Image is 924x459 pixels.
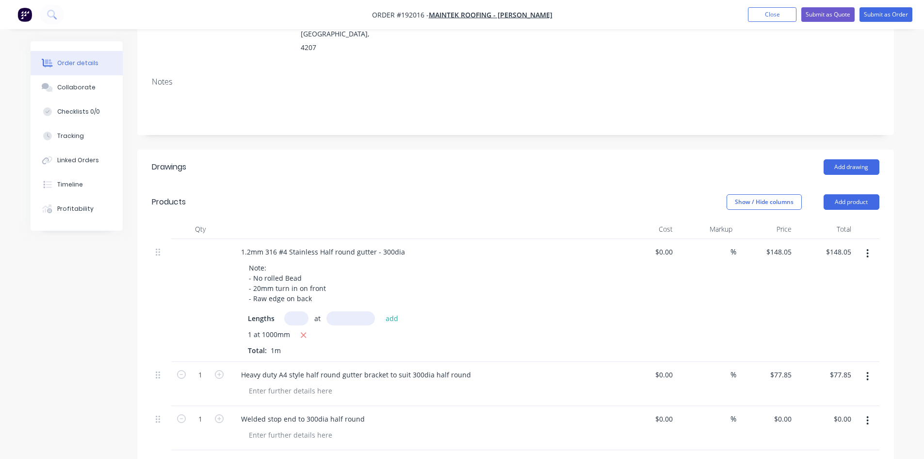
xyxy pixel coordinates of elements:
div: Tracking [57,132,84,140]
div: Order details [57,59,98,68]
a: Maintek Roofing - [PERSON_NAME] [429,10,552,19]
button: Tracking [31,124,123,148]
button: Timeline [31,172,123,197]
span: 1 at 1000mm [248,329,290,341]
button: Add drawing [824,159,879,175]
div: 1.2mm 316 #4 Stainless Half round gutter - 300dia [233,245,413,259]
div: Notes [152,77,879,86]
div: Collaborate [57,83,96,92]
span: % [730,369,736,380]
div: Markup [677,220,736,239]
span: % [730,413,736,425]
button: add [381,311,404,324]
div: Total [795,220,855,239]
span: Order #192016 - [372,10,429,19]
div: Welded stop end to 300dia half round [233,412,373,426]
span: Total: [248,346,267,355]
div: Cost [617,220,677,239]
div: Checklists 0/0 [57,107,100,116]
div: Price [736,220,796,239]
button: Profitability [31,197,123,221]
div: Note: - No rolled Bead - 20mm turn in on front - Raw edge on back [241,261,334,306]
div: Products [152,196,186,208]
div: Qty [171,220,229,239]
button: Checklists 0/0 [31,100,123,124]
div: Profitability [57,204,94,213]
div: Timeline [57,180,83,189]
div: Heavy duty A4 style half round gutter bracket to suit 300dia half round [233,368,479,382]
button: Submit as Order [859,7,912,22]
img: Factory [17,7,32,22]
button: Submit as Quote [801,7,855,22]
button: Close [748,7,796,22]
button: Show / Hide columns [727,194,802,210]
span: Lengths [248,313,275,323]
span: at [314,313,321,323]
span: % [730,246,736,257]
div: Drawings [152,161,186,173]
span: 1m [267,346,285,355]
button: Order details [31,51,123,75]
div: Linked Orders [57,156,99,165]
button: Add product [824,194,879,210]
button: Collaborate [31,75,123,100]
button: Linked Orders [31,148,123,172]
